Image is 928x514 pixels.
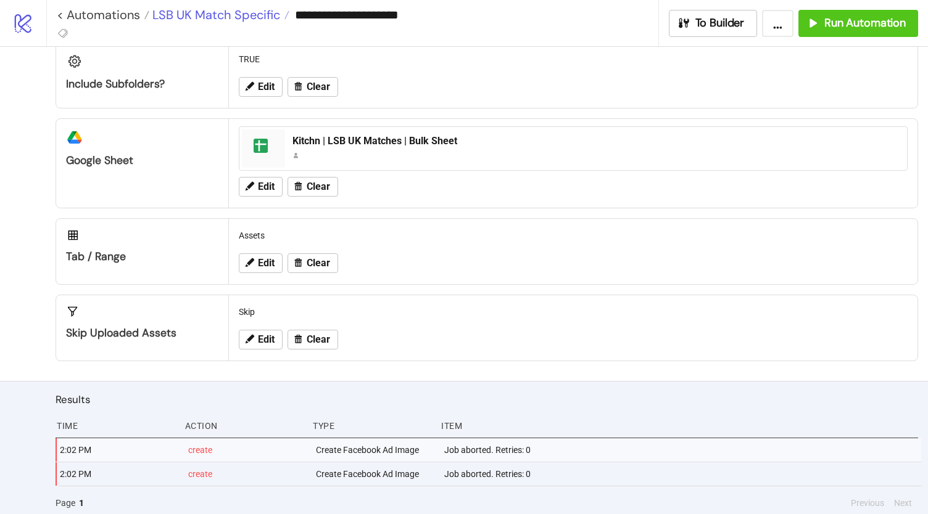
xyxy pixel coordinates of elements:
[149,7,280,23] span: LSB UK Match Specific
[288,177,338,197] button: Clear
[695,16,745,30] span: To Builder
[258,81,275,92] span: Edit
[847,496,888,510] button: Previous
[75,496,88,510] button: 1
[315,438,434,462] div: Create Facebook Ad Image
[762,10,793,37] button: ...
[258,334,275,345] span: Edit
[315,462,434,486] div: Create Facebook Ad Image
[187,438,307,462] div: create
[56,391,918,407] h2: Results
[239,330,283,349] button: Edit
[57,9,149,21] a: < Automations
[443,462,921,486] div: Job aborted. Retries: 0
[56,496,75,510] span: Page
[258,258,275,269] span: Edit
[66,326,218,340] div: Skip uploaded assets
[288,253,338,273] button: Clear
[440,414,918,438] div: Item
[149,9,289,21] a: LSB UK Match Specific
[66,77,218,91] div: Include subfolders?
[307,258,330,269] span: Clear
[288,77,338,97] button: Clear
[66,153,218,168] div: Google Sheet
[66,250,218,264] div: Tab / Range
[292,134,900,148] div: Kitchn | LSB UK Matches | Bulk Sheet
[312,414,431,438] div: Type
[239,77,283,97] button: Edit
[824,16,906,30] span: Run Automation
[59,438,178,462] div: 2:02 PM
[669,10,758,37] button: To Builder
[798,10,918,37] button: Run Automation
[258,181,275,192] span: Edit
[307,81,330,92] span: Clear
[59,462,178,486] div: 2:02 PM
[184,414,304,438] div: Action
[234,47,913,71] div: TRUE
[307,181,330,192] span: Clear
[234,224,913,247] div: Assets
[234,300,913,324] div: Skip
[239,177,283,197] button: Edit
[443,438,921,462] div: Job aborted. Retries: 0
[56,414,175,438] div: Time
[307,334,330,345] span: Clear
[187,462,307,486] div: create
[890,496,916,510] button: Next
[239,253,283,273] button: Edit
[288,330,338,349] button: Clear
